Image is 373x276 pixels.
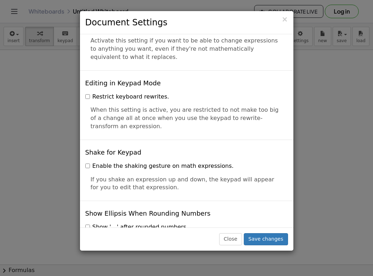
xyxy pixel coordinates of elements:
input: Show '…' after rounded numbers. [85,225,90,229]
input: Enable the shaking gesture on math expressions. [85,164,90,168]
label: Restrict keyboard rewrites. [85,93,169,101]
h3: Document Settings [85,16,288,29]
label: Show '…' after rounded numbers. [85,223,188,231]
p: Activate this setting if you want to be able to change expressions to anything you want, even if ... [91,37,283,61]
span: × [282,15,288,24]
p: When this setting is active, you are restricted to not make too big of a change all at once when ... [91,106,283,131]
label: Enable the shaking gesture on math expressions. [85,162,234,170]
p: If you shake an expression up and down, the keypad will appear for you to edit that expression. [91,176,283,192]
h4: Shake for Keypad [85,149,141,156]
h4: Show Ellipsis When Rounding Numbers [85,210,211,217]
button: Close [282,16,288,23]
h4: Editing in Keypad Mode [85,80,161,87]
button: Save changes [244,233,288,245]
button: Close [219,233,242,245]
input: Restrict keyboard rewrites. [85,94,90,99]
